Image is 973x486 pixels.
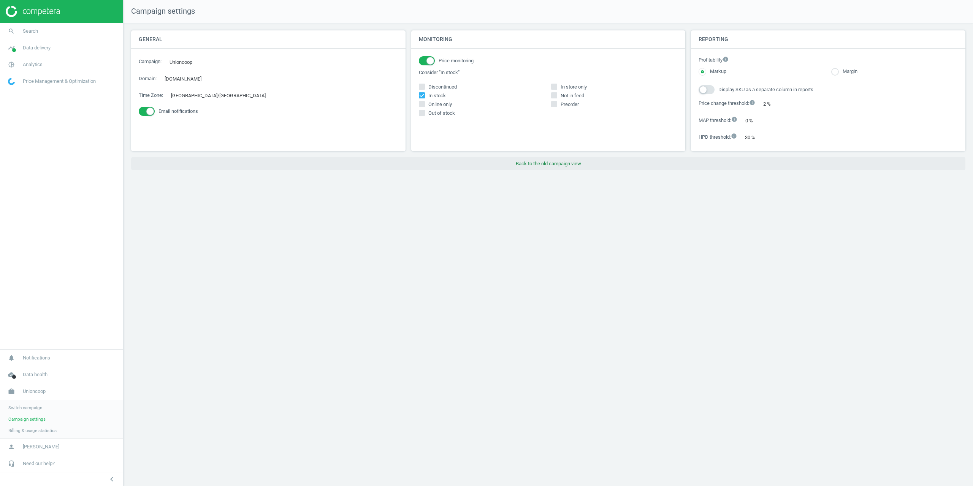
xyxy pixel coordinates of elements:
span: Preorder [559,101,580,108]
span: Email notifications [158,108,198,115]
i: info [731,116,737,122]
span: Campaign settings [8,416,46,422]
span: Campaign settings [124,6,195,17]
span: Billing & usage statistics [8,427,57,434]
h4: General [131,30,406,48]
label: Profitability [699,56,958,64]
img: ajHJNr6hYgQAAAAASUVORK5CYII= [6,6,60,17]
span: Analytics [23,61,43,68]
label: Margin [839,68,857,75]
span: Notifications [23,355,50,361]
button: chevron_left [102,474,121,484]
span: Price monitoring [439,57,474,64]
label: MAP threshold : [699,116,737,124]
i: work [4,384,19,399]
i: notifications [4,351,19,365]
span: Switch campaign [8,405,42,411]
i: pie_chart_outlined [4,57,19,72]
span: Discontinued [427,84,458,90]
label: Campaign : [139,58,162,65]
label: Domain : [139,75,157,82]
label: Consider "In stock" [419,69,678,76]
i: info [731,133,737,139]
h4: Monitoring [411,30,686,48]
i: timeline [4,41,19,55]
span: Data health [23,371,48,378]
i: search [4,24,19,38]
span: Unioncoop [23,388,46,395]
div: 30 % [741,131,767,143]
img: wGWNvw8QSZomAAAAABJRU5ErkJggg== [8,78,15,85]
span: In store only [559,84,588,90]
label: Markup [706,68,726,75]
div: [GEOGRAPHIC_DATA]/[GEOGRAPHIC_DATA] [167,90,277,101]
i: chevron_left [107,475,116,484]
i: info [723,56,729,62]
span: Price Management & Optimization [23,78,96,85]
label: HPD threshold : [699,133,737,141]
span: Out of stock [427,110,456,117]
label: Price change threshold : [699,100,755,108]
i: headset_mic [4,456,19,471]
div: Unioncoop [165,56,204,68]
div: 0 % [741,115,765,127]
span: Need our help? [23,460,55,467]
span: Display SKU as a separate column in reports [718,86,813,93]
i: cloud_done [4,367,19,382]
button: Back to the old campaign view [131,157,965,171]
span: [PERSON_NAME] [23,443,59,450]
div: [DOMAIN_NAME] [160,73,213,85]
i: person [4,440,19,454]
span: Not in feed [559,92,586,99]
span: In stock [427,92,447,99]
h4: Reporting [691,30,965,48]
span: Online only [427,101,453,108]
i: info [749,100,755,106]
span: Search [23,28,38,35]
span: Data delivery [23,44,51,51]
div: 2 % [759,98,783,110]
label: Time Zone : [139,92,163,99]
